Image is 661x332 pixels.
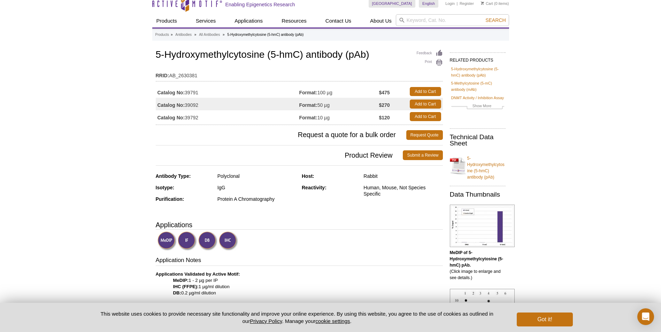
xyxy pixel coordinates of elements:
[156,271,443,296] p: 1 - 2 µg per IP 1 µg/ml dilution 0.2 µg/ml dilution
[223,33,225,37] li: »
[89,310,506,325] p: This website uses cookies to provide necessary site functionality and improve your online experie...
[321,14,355,27] a: Contact Us
[299,89,317,96] strong: Format:
[517,313,572,326] button: Got it!
[194,33,197,37] li: »
[217,173,297,179] div: Polyclonal
[483,17,508,23] button: Search
[156,220,443,230] h3: Applications
[192,14,220,27] a: Services
[445,1,455,6] a: Login
[410,87,441,96] a: Add to Cart
[410,100,441,109] a: Add to Cart
[379,114,390,121] strong: $120
[363,173,443,179] div: Rabbit
[302,185,326,190] strong: Reactivity:
[225,1,295,8] h2: Enabling Epigenetics Research
[299,98,379,110] td: 50 µg
[406,130,443,140] a: Request Quote
[417,49,443,57] a: Feedback
[199,32,220,38] a: All Antibodies
[451,66,504,78] a: 5-Hydroxymethylcytosine (5-hmC) antibody (pAb)
[156,49,443,61] h1: 5-Hydroxymethylcytosine (5-hmC) antibody (pAb)
[178,231,197,251] img: Immunofluorescence Validated
[450,134,506,147] h2: Technical Data Sheet
[450,205,515,247] img: 5-Hydroxymethylcytosine (5-hmC) antibody (pAb) tested by MeDIP analysis.
[299,102,317,108] strong: Format:
[410,112,441,121] a: Add to Cart
[637,308,654,325] div: Open Intercom Messenger
[157,114,185,121] strong: Catalog No:
[156,173,191,179] strong: Antibody Type:
[277,14,311,27] a: Resources
[451,95,504,101] a: DNMT Activity / Inhibition Assay
[366,14,396,27] a: About Us
[219,231,238,251] img: Immunohistochemistry Validated
[417,59,443,66] a: Print
[451,80,504,93] a: 5-Methylcytosine (5-mC) antibody (mAb)
[156,150,403,160] span: Product Review
[156,130,406,140] span: Request a quote for a bulk order
[156,98,299,110] td: 39092
[156,68,443,79] td: AB_2630381
[379,102,390,108] strong: $270
[173,278,189,283] strong: MeDIP:
[156,110,299,123] td: 39792
[156,85,299,98] td: 39791
[481,1,493,6] a: Cart
[156,196,184,202] strong: Purification:
[152,14,181,27] a: Products
[157,102,185,108] strong: Catalog No:
[156,72,169,79] strong: RRID:
[217,196,297,202] div: Protein A Chromatography
[156,271,240,277] b: Applications Validated by Active Motif:
[250,318,282,324] a: Privacy Policy
[481,1,484,5] img: Your Cart
[450,250,503,268] b: MeDIP of 5-Hydroxymethylcytosine (5-hmC) pAb.
[217,184,297,191] div: IgG
[450,151,506,180] a: 5-Hydroxymethylcytosine (5-hmC) antibody (pAb)
[302,173,314,179] strong: Host:
[450,191,506,198] h2: Data Thumbnails
[403,150,443,160] a: Submit a Review
[450,289,515,328] img: 5-Hydroxymethylcytosine (5-hmC) antibody (pAb) tested by dot blot analysis.
[175,32,192,38] a: Antibodies
[173,290,181,295] strong: DB:
[460,1,474,6] a: Register
[173,284,199,289] strong: IHC (FFPE):
[363,184,443,197] div: Human, Mouse, Not Species Specific
[171,33,173,37] li: »
[156,256,443,266] h3: Application Notes
[379,89,390,96] strong: $475
[157,231,177,251] img: Methyl-DNA Immunoprecipitation Validated
[485,17,506,23] span: Search
[299,85,379,98] td: 100 µg
[315,318,350,324] button: cookie settings
[227,33,303,37] li: 5-Hydroxymethylcytosine (5-hmC) antibody (pAb)
[155,32,169,38] a: Products
[299,110,379,123] td: 10 µg
[299,114,317,121] strong: Format:
[156,185,175,190] strong: Isotype:
[157,89,185,96] strong: Catalog No:
[198,231,217,251] img: Dot Blot Validated
[450,52,506,65] h2: RELATED PRODUCTS
[396,14,509,26] input: Keyword, Cat. No.
[451,103,504,111] a: Show More
[450,250,506,281] p: (Click image to enlarge and see details.)
[230,14,267,27] a: Applications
